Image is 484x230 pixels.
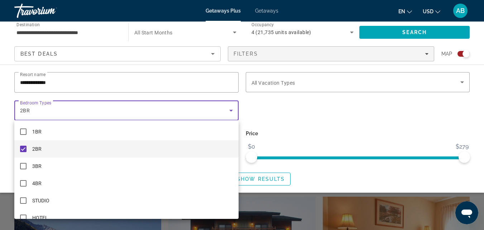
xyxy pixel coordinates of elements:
span: 2BR [32,145,42,153]
span: STUDIO [32,196,49,205]
span: 4BR [32,179,42,188]
span: 3BR [32,162,42,170]
span: HOTEL [32,213,48,222]
iframe: Button to launch messaging window [455,201,478,224]
span: 1BR [32,127,42,136]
